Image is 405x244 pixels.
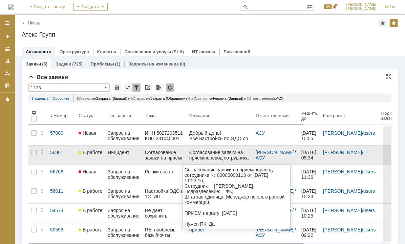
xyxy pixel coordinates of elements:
[346,7,377,11] span: [PERSON_NAME]
[105,223,142,242] a: Запрос на обслуживание
[390,19,398,27] div: Изменить домашнюю страницу
[256,130,265,136] a: АСУ
[76,223,105,242] a: В работе
[142,105,187,126] th: Тема
[113,83,121,92] div: Сохранить вид
[73,3,108,11] div: Создать
[323,227,362,232] a: [PERSON_NAME]
[301,169,318,180] span: [DATE] 11:36
[16,157,61,185] span: 2BE87ec90b0127d41ef86bbd6190a655988. Код договора Т00122353.
[2,43,13,54] a: Заявки на командах
[192,49,215,54] a: ИТ-активы
[124,83,132,92] div: Сортировка...
[79,150,102,155] span: В работе
[28,74,68,80] span: Все заявки
[50,169,73,174] div: 56766
[256,227,296,238] div: /
[299,126,320,145] a: [DATE] 15:55
[2,31,13,42] a: Создать заявку
[213,96,242,100] span: Решена (Заявка)
[301,130,318,141] span: [DATE] 15:55
[323,169,362,174] a: [PERSON_NAME]
[301,150,318,161] span: [DATE] 05:34
[39,150,45,155] div: Действия
[50,208,73,213] div: 54573
[79,208,102,213] span: В работе
[16,119,59,152] span: [PERSON_NAME] (ИНН 231302254054) – провайдер ООО "Компания "Тензор"
[26,61,41,67] a: Заявки
[47,172,50,177] span: »
[144,83,152,92] div: Скопировать ссылку на список
[105,184,142,203] a: Запрос на обслуживание
[155,83,163,92] div: Экспорт списка
[299,165,320,184] a: [DATE] 11:36
[76,165,105,184] a: Новая
[108,113,131,118] div: Тип заявки
[33,172,47,177] span: Групп
[32,94,49,102] a: Изменить
[145,227,184,238] div: RE: проблемы базы/почты
[301,188,318,199] span: [DATE] 15:33
[301,111,318,121] div: Решить до
[108,150,140,155] div: Инцидент
[324,4,332,9] span: 99
[76,204,105,223] a: В работе
[8,119,18,125] span: 2.
[79,130,97,136] span: Новая
[299,204,320,223] a: [DATE] 10:25
[363,188,375,194] a: users
[256,227,295,232] a: [PERSON_NAME]
[301,227,318,238] span: [DATE] 09:22
[45,190,47,196] span: )
[22,190,39,196] span: .: +7 (9
[91,61,114,67] a: Проблемы
[47,126,76,145] a: 57089
[323,130,376,136] div: /
[39,190,45,196] span: 18
[47,105,76,126] th: Номер
[54,113,68,118] div: Номер
[115,61,121,67] div: (1)
[142,165,187,184] a: Рынки сбыта
[223,49,250,54] a: База знаний
[108,130,140,141] div: Запрос на обслуживание
[105,165,142,184] a: Запрос на обслуживание
[50,227,73,232] div: 50599
[379,19,387,27] div: Добавить в избранное
[323,169,376,174] div: /
[96,96,126,100] span: Закрыта (Заявка)
[5,153,34,159] span: Уважением
[256,150,295,155] a: [PERSON_NAME]
[142,184,187,203] a: Настройка ЭДО в 1С_ИП [PERSON_NAME] Мальцев_ИП Науменко_ООО Сигур
[253,105,299,126] th: Ответственный
[50,188,73,194] div: 56011
[30,85,32,89] div: Настройки списка отличаются от сохраненных в виде
[79,188,102,194] span: В работе
[26,49,51,54] a: Активности
[16,43,61,119] p: [PERSON_NAME] (ИНН 231118777334) – провайдер
[323,188,376,194] div: /
[13,172,15,177] span: «
[76,126,105,145] a: Новая
[323,208,376,213] div: /
[50,130,73,136] div: 57089
[105,126,142,145] a: Запрос на обслуживание
[39,188,45,194] div: Действия
[12,190,22,196] span: тел
[108,169,140,180] div: Запрос на обслуживание
[108,208,140,219] div: Запрос на обслуживание
[39,227,45,232] div: Действия
[72,61,82,67] div: (725)
[323,188,362,194] a: [PERSON_NAME]
[16,185,61,239] span: Индивидуальный предприниматель [PERSON_NAME] (ИНН 231120812850) – провайдер АО "ПФ "СКБКОНТУР"(ИН...
[108,227,140,238] div: Запрос на обслуживание
[323,113,347,118] div: Контрагент
[2,68,13,79] a: Мои заявки
[142,204,187,223] a: Не даёт сохранить документ из 1С
[105,204,142,223] a: Запрос на обслуживание
[28,20,40,25] a: Назад
[56,61,71,67] a: Задачи
[22,31,398,38] div: Атекс Групп
[363,130,375,136] a: users
[39,130,45,136] div: Действия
